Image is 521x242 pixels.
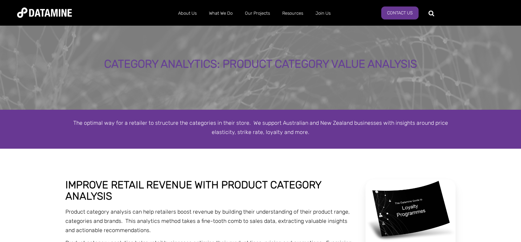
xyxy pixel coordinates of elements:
[65,118,456,137] p: The optimal way for a retailer to structure the categories in their store. We support Australian ...
[65,209,350,233] span: Product category analysis can help retailers boost revenue by building their understanding of the...
[61,58,460,70] div: Category Analytics: Product Category Value Analysis
[381,6,419,19] a: Contact Us
[309,4,337,22] a: Join Us
[239,4,276,22] a: Our Projects
[203,4,239,22] a: What We Do
[65,179,321,202] span: Improve retail revenue with product category analysis
[17,8,72,18] img: Datamine
[276,4,309,22] a: Resources
[172,4,203,22] a: About Us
